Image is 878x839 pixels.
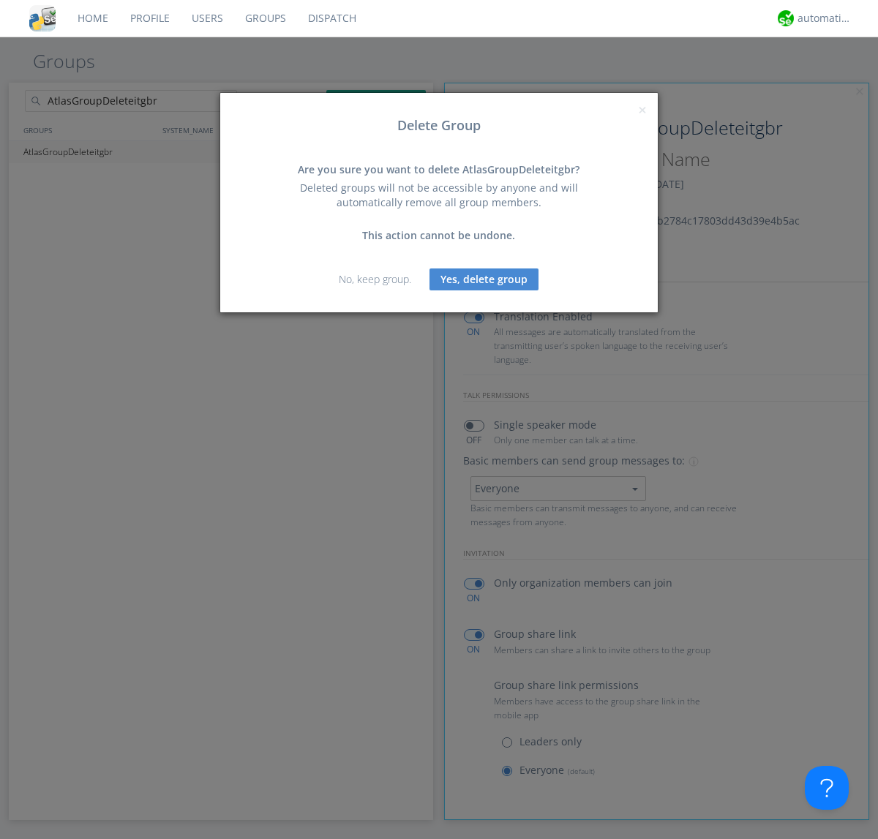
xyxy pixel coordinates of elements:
[778,10,794,26] img: d2d01cd9b4174d08988066c6d424eccd
[798,11,852,26] div: automation+atlas
[638,99,647,120] span: ×
[339,272,411,286] a: No, keep group.
[231,118,647,133] h3: Delete Group
[282,228,596,243] div: This action cannot be undone.
[282,181,596,210] div: Deleted groups will not be accessible by anyone and will automatically remove all group members.
[282,162,596,177] div: Are you sure you want to delete AtlasGroupDeleteitgbr?
[429,268,539,290] button: Yes, delete group
[29,5,56,31] img: cddb5a64eb264b2086981ab96f4c1ba7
